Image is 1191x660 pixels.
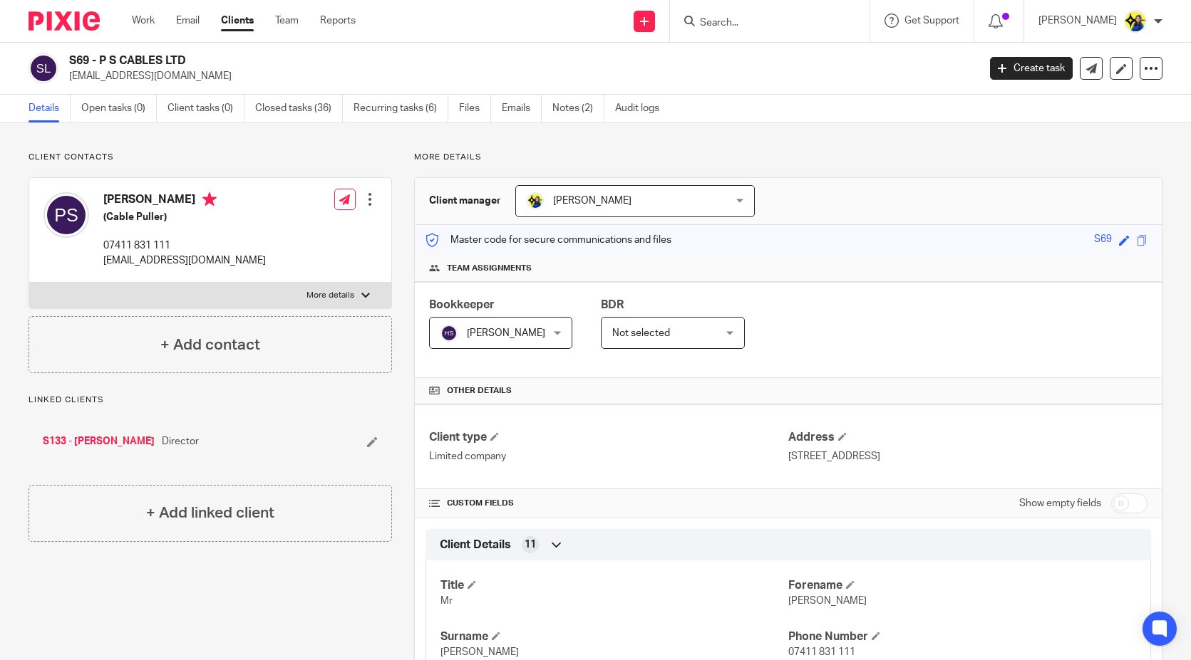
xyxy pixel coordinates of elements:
a: Details [29,95,71,122]
a: Audit logs [615,95,670,122]
img: Bobo-Starbridge%201.jpg [1124,10,1147,33]
p: More details [306,290,354,301]
span: Director [162,434,199,449]
h4: Title [440,578,788,593]
span: Bookkeeper [429,299,495,310]
span: [PERSON_NAME] [553,196,631,206]
img: Bobo-Starbridge%201.jpg [527,192,544,209]
span: 11 [525,538,536,552]
h4: Phone Number [788,629,1136,644]
span: Not selected [612,328,670,338]
h3: Client manager [429,194,501,208]
p: Master code for secure communications and files [426,233,671,247]
h4: + Add contact [160,334,260,356]
a: Recurring tasks (6) [354,95,448,122]
span: Client Details [440,538,511,552]
span: Get Support [904,16,959,26]
i: Primary [202,192,217,206]
p: [PERSON_NAME] [1038,14,1117,28]
a: Reports [320,14,356,28]
p: More details [414,152,1162,163]
a: Email [176,14,200,28]
img: Pixie [29,11,100,31]
p: 07411 831 111 [103,239,266,253]
p: Limited company [429,449,788,463]
span: 07411 831 111 [788,647,855,657]
a: Work [132,14,155,28]
a: Open tasks (0) [81,95,157,122]
a: Files [459,95,491,122]
span: Mr [440,596,453,606]
div: S69 [1094,232,1112,248]
img: svg%3E [43,192,89,238]
img: svg%3E [29,53,58,83]
a: Client tasks (0) [167,95,244,122]
input: Search [698,17,827,30]
a: Closed tasks (36) [255,95,343,122]
p: [EMAIL_ADDRESS][DOMAIN_NAME] [69,69,969,83]
h5: (Cable Puller) [103,210,266,224]
h4: [PERSON_NAME] [103,192,266,210]
span: [PERSON_NAME] [788,596,867,606]
h4: CUSTOM FIELDS [429,498,788,509]
label: Show empty fields [1019,496,1101,510]
h4: Forename [788,578,1136,593]
h2: S69 - P S CABLES LTD [69,53,789,68]
h4: Address [788,430,1148,445]
a: S133 - [PERSON_NAME] [43,434,155,449]
h4: Surname [440,629,788,644]
span: Other details [447,385,512,397]
a: Emails [502,95,542,122]
span: [PERSON_NAME] [440,647,519,657]
span: BDR [601,299,624,310]
p: [STREET_ADDRESS] [788,449,1148,463]
p: Linked clients [29,394,392,406]
h4: + Add linked client [146,502,274,524]
span: Team assignments [447,263,532,274]
p: Client contacts [29,152,392,163]
a: Team [275,14,299,28]
a: Clients [221,14,254,28]
img: svg%3E [440,325,458,342]
p: [EMAIL_ADDRESS][DOMAIN_NAME] [103,253,266,268]
span: [PERSON_NAME] [467,328,545,338]
a: Create task [990,57,1073,80]
a: Notes (2) [552,95,604,122]
h4: Client type [429,430,788,445]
